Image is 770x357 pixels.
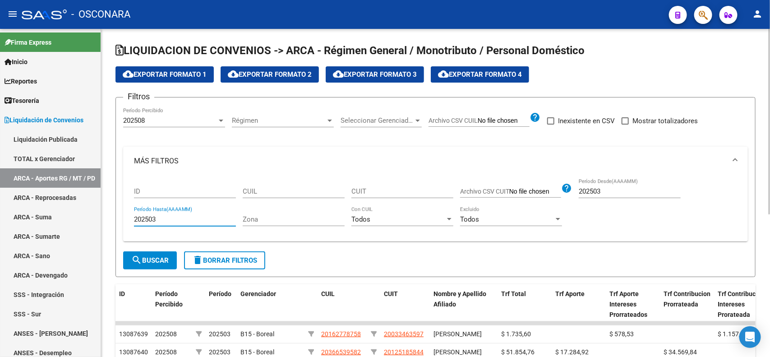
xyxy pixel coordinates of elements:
[433,330,482,338] span: [PERSON_NAME]
[384,290,398,297] span: CUIT
[321,348,361,356] span: 20366539582
[123,176,748,242] div: MÁS FILTROS
[7,9,18,19] mat-icon: menu
[552,284,606,324] datatable-header-cell: Trf Aporte
[561,183,572,194] mat-icon: help
[478,117,530,125] input: Archivo CSV CUIL
[341,116,414,125] span: Seleccionar Gerenciador
[123,147,748,176] mat-expansion-panel-header: MÁS FILTROS
[333,70,417,79] span: Exportar Formato 3
[123,69,134,79] mat-icon: cloud_download
[664,290,710,308] span: Trf Contribucion Prorrateada
[5,57,28,67] span: Inicio
[632,116,698,126] span: Mostrar totalizadores
[123,70,207,79] span: Exportar Formato 1
[433,348,482,356] span: [PERSON_NAME]
[71,5,130,24] span: - OSCONARA
[131,255,142,265] mat-icon: search
[438,70,522,79] span: Exportar Formato 4
[155,348,177,356] span: 202508
[555,348,589,356] span: $ 17.284,92
[384,348,424,356] span: 20125185844
[714,284,768,324] datatable-header-cell: Trf Contribucion Intereses Prorateada
[718,290,765,318] span: Trf Contribucion Intereses Prorateada
[609,290,647,318] span: Trf Aporte Intereses Prorrateados
[555,290,585,297] span: Trf Aporte
[431,66,529,83] button: Exportar Formato 4
[739,326,761,348] div: Open Intercom Messenger
[115,44,585,57] span: LIQUIDACION DE CONVENIOS -> ARCA - Régimen General / Monotributo / Personal Doméstico
[5,96,39,106] span: Tesorería
[460,215,479,223] span: Todos
[664,348,697,356] span: $ 34.569,84
[5,37,51,47] span: Firma Express
[384,330,424,338] span: 20033463597
[351,215,370,223] span: Todos
[123,116,145,125] span: 202508
[240,330,274,338] span: B15 - Boreal
[501,348,535,356] span: $ 51.854,76
[131,256,169,264] span: Buscar
[184,251,265,269] button: Borrar Filtros
[606,284,660,324] datatable-header-cell: Trf Aporte Intereses Prorrateados
[752,9,763,19] mat-icon: person
[430,284,498,324] datatable-header-cell: Nombre y Apellido Afiliado
[321,330,361,338] span: 20162778758
[660,284,714,324] datatable-header-cell: Trf Contribucion Prorrateada
[192,256,257,264] span: Borrar Filtros
[380,284,430,324] datatable-header-cell: CUIT
[5,115,83,125] span: Liquidación de Convenios
[438,69,449,79] mat-icon: cloud_download
[209,348,231,356] span: 202503
[501,330,531,338] span: $ 1.735,60
[155,330,177,338] span: 202508
[429,117,478,124] span: Archivo CSV CUIL
[134,156,726,166] mat-panel-title: MÁS FILTROS
[123,90,154,103] h3: Filtros
[321,290,335,297] span: CUIL
[209,290,231,297] span: Período
[155,290,183,308] span: Período Percibido
[209,330,231,338] span: 202503
[115,284,152,324] datatable-header-cell: ID
[115,66,214,83] button: Exportar Formato 1
[609,330,634,338] span: $ 578,53
[5,76,37,86] span: Reportes
[558,116,615,126] span: Inexistente en CSV
[333,69,344,79] mat-icon: cloud_download
[119,290,125,297] span: ID
[228,70,312,79] span: Exportar Formato 2
[318,284,367,324] datatable-header-cell: CUIL
[240,348,274,356] span: B15 - Boreal
[119,348,148,356] span: 13087640
[326,66,424,83] button: Exportar Formato 3
[152,284,192,324] datatable-header-cell: Período Percibido
[228,69,239,79] mat-icon: cloud_download
[237,284,304,324] datatable-header-cell: Gerenciador
[123,251,177,269] button: Buscar
[501,290,526,297] span: Trf Total
[192,255,203,265] mat-icon: delete
[433,290,486,308] span: Nombre y Apellido Afiliado
[240,290,276,297] span: Gerenciador
[221,66,319,83] button: Exportar Formato 2
[460,188,509,195] span: Archivo CSV CUIT
[232,116,326,125] span: Régimen
[498,284,552,324] datatable-header-cell: Trf Total
[119,330,148,338] span: 13087639
[509,188,561,196] input: Archivo CSV CUIT
[205,284,237,324] datatable-header-cell: Período
[530,112,540,123] mat-icon: help
[718,330,747,338] span: $ 1.157,07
